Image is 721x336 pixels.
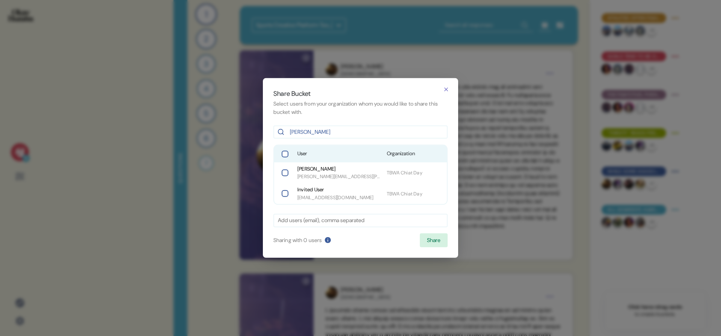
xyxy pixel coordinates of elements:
span: Invited User [297,186,374,194]
span: TBWA Chiat Day [387,190,442,197]
span: Organization [387,150,442,157]
button: Share [420,233,448,248]
span: [PERSON_NAME] [297,165,381,173]
span: [PERSON_NAME][EMAIL_ADDRESS][PERSON_NAME][DOMAIN_NAME] [297,173,381,180]
span: TBWA Chiat Day [387,169,442,176]
span: [EMAIL_ADDRESS][DOMAIN_NAME] [297,194,374,201]
h2: Share Bucket [273,89,448,98]
p: Select users from your organization whom you would like to share this bucket with. [273,100,448,116]
span: User [297,150,381,157]
p: Sharing with 0 user s [273,236,322,245]
input: Add users (email), comma separated [278,216,443,225]
input: Search names, emails, organizations... [290,128,443,136]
